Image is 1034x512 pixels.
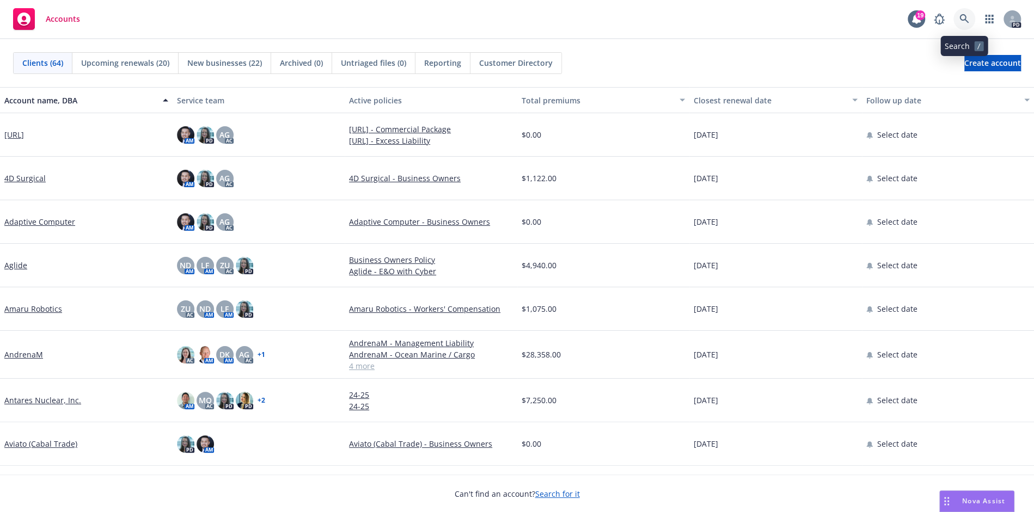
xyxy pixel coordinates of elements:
[197,126,214,144] img: photo
[522,95,674,106] div: Total premiums
[197,170,214,187] img: photo
[349,254,513,266] a: Business Owners Policy
[349,266,513,277] a: Aglide - E&O with Cyber
[517,87,690,113] button: Total premiums
[4,303,62,314] a: Amaru Robotics
[689,87,862,113] button: Closest renewal date
[345,87,517,113] button: Active policies
[4,260,27,271] a: Aglide
[694,172,718,184] span: [DATE]
[962,496,1005,505] span: Nova Assist
[187,57,262,69] span: New businesses (22)
[258,351,265,358] a: + 1
[236,300,253,318] img: photo
[522,129,541,140] span: $0.00
[197,346,214,363] img: photo
[173,87,345,113] button: Service team
[236,392,253,409] img: photo
[81,57,169,69] span: Upcoming renewals (20)
[46,15,80,23] span: Accounts
[236,257,253,274] img: photo
[177,346,194,363] img: photo
[694,260,718,271] span: [DATE]
[964,53,1021,73] span: Create account
[522,438,541,449] span: $0.00
[928,8,950,30] a: Report a Bug
[535,489,580,499] a: Search for it
[221,303,229,314] span: LF
[177,95,341,106] div: Service team
[978,8,1000,30] a: Switch app
[201,260,209,271] span: LF
[177,213,194,231] img: photo
[177,392,194,409] img: photo
[216,392,234,409] img: photo
[479,57,553,69] span: Customer Directory
[199,394,212,406] span: MQ
[177,435,194,453] img: photo
[877,129,917,140] span: Select date
[4,172,46,184] a: 4D Surgical
[455,488,580,499] span: Can't find an account?
[877,216,917,227] span: Select date
[349,389,513,400] a: 24-25
[522,394,556,406] span: $7,250.00
[258,397,265,404] a: + 2
[694,95,846,106] div: Closest renewal date
[694,349,718,360] span: [DATE]
[349,124,513,135] a: [URL] - Commercial Package
[522,172,556,184] span: $1,122.00
[939,490,1014,512] button: Nova Assist
[239,349,249,360] span: AG
[22,57,63,69] span: Clients (64)
[694,303,718,314] span: [DATE]
[4,129,24,140] a: [URL]
[915,10,925,20] div: 19
[877,349,917,360] span: Select date
[219,172,230,184] span: AG
[349,349,513,360] a: AndrenaM - Ocean Marine / Cargo
[4,394,81,406] a: Antares Nuclear, Inc.
[219,216,230,227] span: AG
[694,438,718,449] span: [DATE]
[219,129,230,140] span: AG
[694,216,718,227] span: [DATE]
[349,135,513,146] a: [URL] - Excess Liability
[9,4,84,34] a: Accounts
[197,435,214,453] img: photo
[877,260,917,271] span: Select date
[177,170,194,187] img: photo
[4,216,75,227] a: Adaptive Computer
[877,438,917,449] span: Select date
[181,303,191,314] span: ZU
[522,260,556,271] span: $4,940.00
[349,400,513,412] a: 24-25
[694,394,718,406] span: [DATE]
[349,216,513,227] a: Adaptive Computer - Business Owners
[4,95,156,106] div: Account name, DBA
[4,349,43,360] a: AndrenaM
[349,337,513,349] a: AndrenaM - Management Liability
[522,349,561,360] span: $28,358.00
[694,129,718,140] span: [DATE]
[341,57,406,69] span: Untriaged files (0)
[349,172,513,184] a: 4D Surgical - Business Owners
[4,438,77,449] a: Aviato (Cabal Trade)
[953,8,975,30] a: Search
[522,216,541,227] span: $0.00
[197,213,214,231] img: photo
[219,349,230,360] span: DK
[180,260,191,271] span: ND
[424,57,461,69] span: Reporting
[877,172,917,184] span: Select date
[940,491,953,511] div: Drag to move
[522,303,556,314] span: $1,075.00
[280,57,323,69] span: Archived (0)
[877,394,917,406] span: Select date
[349,95,513,106] div: Active policies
